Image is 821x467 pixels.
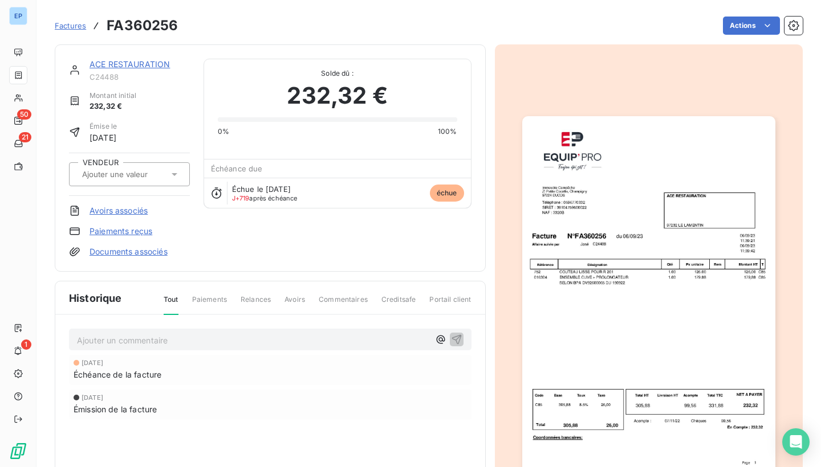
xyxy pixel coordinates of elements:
[82,359,103,366] span: [DATE]
[429,294,471,314] span: Portail client
[107,15,178,36] h3: FA360256
[9,134,27,153] a: 21
[90,101,136,112] span: 232,32 €
[192,294,227,314] span: Paiements
[90,132,117,144] span: [DATE]
[381,294,416,314] span: Creditsafe
[90,91,136,101] span: Montant initial
[90,59,170,69] a: ACE RESTAURATION
[430,185,464,202] span: échue
[319,294,368,314] span: Commentaires
[74,368,161,380] span: Échéance de la facture
[211,164,263,173] span: Échéance due
[232,195,298,202] span: après échéance
[55,20,86,31] a: Factures
[81,169,196,179] input: Ajouter une valeur
[438,126,457,137] span: 100%
[241,294,271,314] span: Relances
[21,339,31,350] span: 1
[218,68,457,79] span: Solde dû :
[17,109,31,120] span: 50
[284,294,305,314] span: Avoirs
[82,394,103,401] span: [DATE]
[74,403,157,415] span: Émission de la facture
[90,246,168,257] a: Documents associés
[69,290,122,306] span: Historique
[232,194,250,202] span: J+719
[218,126,229,137] span: 0%
[90,205,148,216] a: Avoirs associés
[782,428,810,456] div: Open Intercom Messenger
[164,294,178,315] span: Tout
[90,121,117,132] span: Émise le
[90,226,152,237] a: Paiements reçus
[287,79,387,113] span: 232,32 €
[19,132,31,142] span: 21
[232,185,291,194] span: Échue le [DATE]
[90,72,190,81] span: C24488
[9,442,27,460] img: Logo LeanPay
[9,7,27,25] div: EP
[9,112,27,130] a: 50
[55,21,86,30] span: Factures
[723,17,780,35] button: Actions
